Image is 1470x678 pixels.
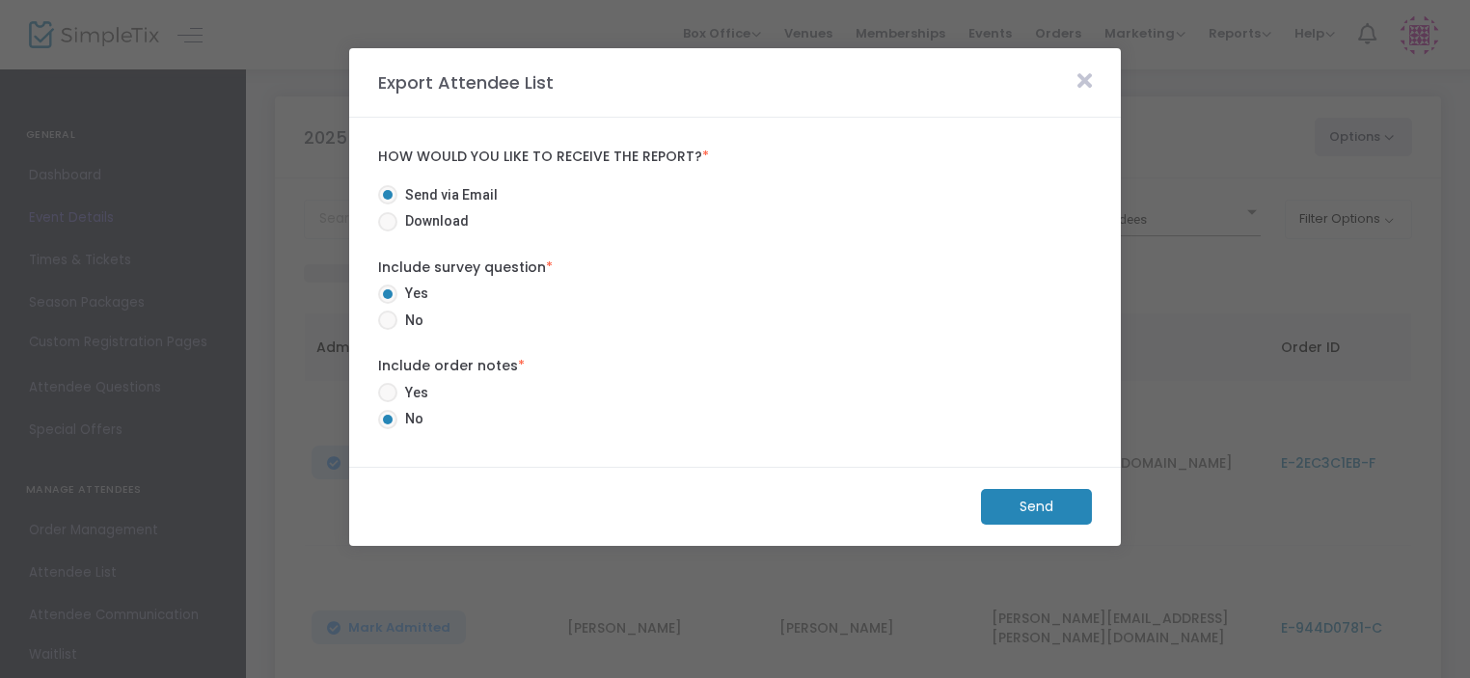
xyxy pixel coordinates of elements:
[397,409,423,429] span: No
[397,185,498,205] span: Send via Email
[378,149,1092,166] label: How would you like to receive the report?
[368,69,563,95] m-panel-title: Export Attendee List
[397,383,428,403] span: Yes
[981,489,1092,525] m-button: Send
[397,284,428,304] span: Yes
[378,356,1092,376] label: Include order notes
[397,211,469,231] span: Download
[349,48,1121,118] m-panel-header: Export Attendee List
[397,311,423,331] span: No
[378,258,1092,278] label: Include survey question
